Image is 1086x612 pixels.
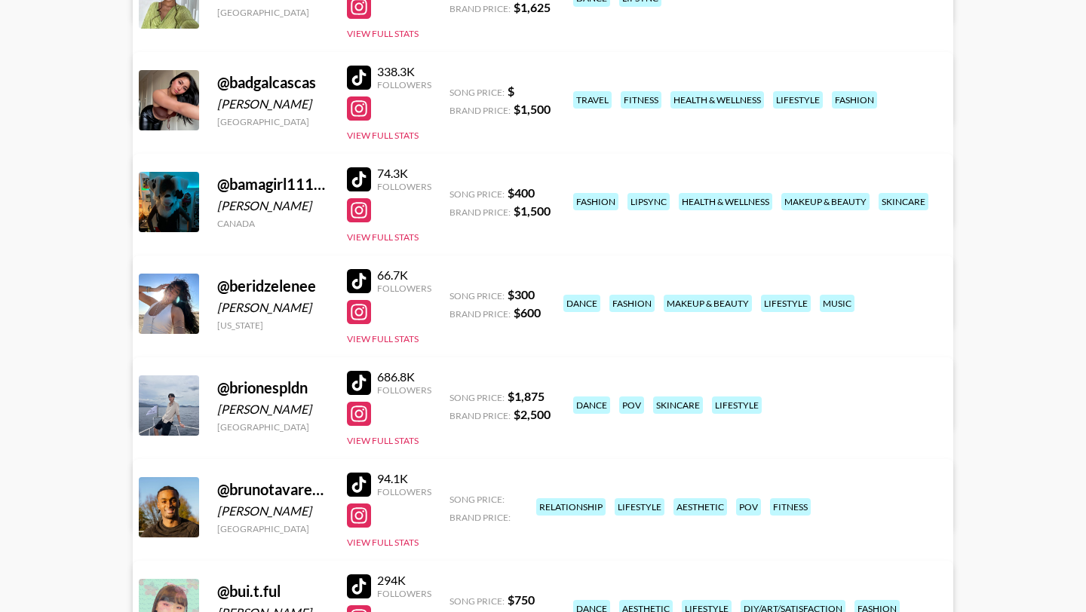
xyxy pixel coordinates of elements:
[879,193,928,210] div: skincare
[377,384,431,396] div: Followers
[217,402,329,417] div: [PERSON_NAME]
[347,231,419,243] button: View Full Stats
[217,116,329,127] div: [GEOGRAPHIC_DATA]
[377,181,431,192] div: Followers
[217,198,329,213] div: [PERSON_NAME]
[627,193,670,210] div: lipsync
[377,588,431,599] div: Followers
[217,480,329,499] div: @ brunotavares10
[449,410,511,421] span: Brand Price:
[773,91,823,109] div: lifestyle
[615,498,664,516] div: lifestyle
[679,193,772,210] div: health & wellness
[508,84,514,98] strong: $
[347,130,419,141] button: View Full Stats
[573,193,618,210] div: fashion
[449,595,505,607] span: Song Price:
[536,498,606,516] div: relationship
[609,295,655,312] div: fashion
[217,523,329,534] div: [GEOGRAPHIC_DATA]
[217,73,329,92] div: @ badgalcascas
[508,287,535,301] strong: $ 300
[449,105,511,116] span: Brand Price:
[217,378,329,397] div: @ brionespldn
[514,203,551,218] strong: $ 1,500
[377,369,431,384] div: 686.8K
[670,91,764,109] div: health & wellness
[508,185,535,200] strong: $ 400
[377,471,431,486] div: 94.1K
[449,392,505,403] span: Song Price:
[377,283,431,294] div: Followers
[563,295,600,312] div: dance
[377,268,431,283] div: 66.7K
[377,79,431,90] div: Followers
[217,175,329,194] div: @ bamagirl11111
[347,28,419,39] button: View Full Stats
[449,308,511,320] span: Brand Price:
[770,498,811,516] div: fitness
[514,407,551,421] strong: $ 2,500
[347,333,419,344] button: View Full Stats
[217,96,329,112] div: [PERSON_NAME]
[449,512,511,523] span: Brand Price:
[449,290,505,301] span: Song Price:
[217,320,329,331] div: [US_STATE]
[347,537,419,548] button: View Full Stats
[832,91,877,109] div: fashion
[217,421,329,433] div: [GEOGRAPHIC_DATA]
[820,295,854,312] div: music
[653,396,703,414] div: skincare
[449,207,511,218] span: Brand Price:
[712,396,762,414] div: lifestyle
[761,295,811,312] div: lifestyle
[514,305,541,320] strong: $ 600
[347,435,419,446] button: View Full Stats
[621,91,661,109] div: fitness
[377,64,431,79] div: 338.3K
[217,277,329,295] div: @ beridzelenee
[508,389,545,403] strong: $ 1,875
[619,396,644,414] div: pov
[736,498,761,516] div: pov
[217,503,329,519] div: [PERSON_NAME]
[664,295,752,312] div: makeup & beauty
[377,486,431,497] div: Followers
[377,166,431,181] div: 74.3K
[781,193,870,210] div: makeup & beauty
[673,498,727,516] div: aesthetic
[217,7,329,18] div: [GEOGRAPHIC_DATA]
[449,87,505,98] span: Song Price:
[217,218,329,229] div: Canada
[377,573,431,588] div: 294K
[573,396,610,414] div: dance
[217,582,329,601] div: @ bui.t.ful
[449,188,505,200] span: Song Price:
[508,592,535,607] strong: $ 750
[217,300,329,315] div: [PERSON_NAME]
[514,102,551,116] strong: $ 1,500
[573,91,612,109] div: travel
[449,3,511,14] span: Brand Price:
[449,494,505,505] span: Song Price:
